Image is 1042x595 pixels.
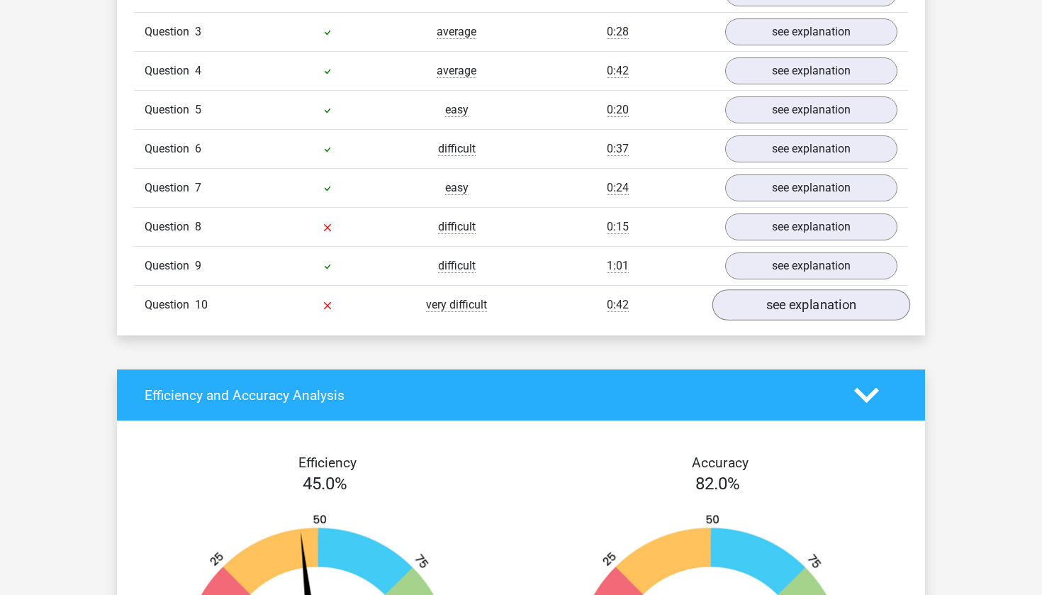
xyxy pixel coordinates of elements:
h4: Accuracy [537,455,903,471]
a: see explanation [712,289,910,321]
span: difficult [438,142,476,156]
span: Question [145,257,195,274]
h4: Efficiency [145,455,510,471]
span: 9 [195,259,201,272]
span: average [437,25,476,39]
a: see explanation [725,174,897,201]
span: 5 [195,103,201,116]
a: see explanation [725,213,897,240]
a: see explanation [725,96,897,123]
span: 10 [195,298,208,311]
span: 0:20 [607,103,629,117]
a: see explanation [725,135,897,162]
span: 1:01 [607,259,629,273]
span: 3 [195,25,201,38]
span: 0:15 [607,220,629,234]
span: Question [145,62,195,79]
span: 7 [195,181,201,194]
span: easy [445,181,469,195]
span: 45.0% [303,474,347,494]
span: average [437,64,476,78]
span: Question [145,101,195,118]
span: difficult [438,220,476,234]
span: 0:42 [607,64,629,78]
span: 82.0% [695,474,740,494]
span: very difficult [426,298,487,312]
span: Question [145,23,195,40]
span: 0:24 [607,181,629,195]
span: Question [145,140,195,157]
span: 4 [195,64,201,77]
span: 0:42 [607,298,629,312]
span: 0:28 [607,25,629,39]
span: 6 [195,142,201,155]
h4: Efficiency and Accuracy Analysis [145,387,833,404]
a: see explanation [725,252,897,279]
a: see explanation [725,18,897,45]
span: 0:37 [607,142,629,156]
span: Question [145,296,195,313]
a: see explanation [725,57,897,84]
span: difficult [438,259,476,273]
span: Question [145,179,195,196]
span: easy [445,103,469,117]
span: Question [145,218,195,235]
span: 8 [195,220,201,233]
